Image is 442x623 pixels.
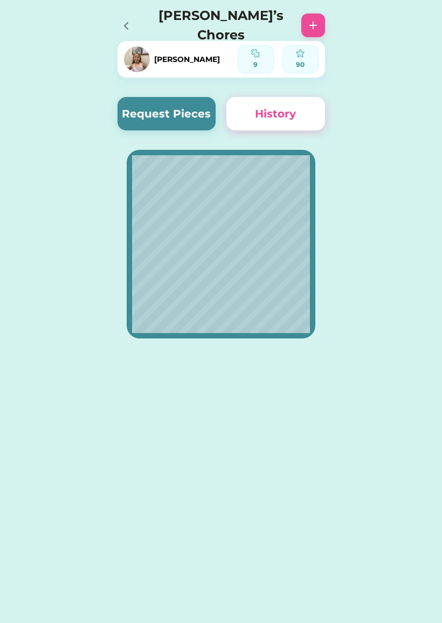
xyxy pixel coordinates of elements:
[118,97,216,130] button: Request Pieces
[152,6,291,45] h4: [PERSON_NAME]’s Chores
[286,60,315,70] div: 90
[296,49,305,58] img: interface-favorite-star--reward-rating-rate-social-star-media-favorite-like-stars.svg
[124,46,150,72] img: https%3A%2F%2F1dfc823d71cc564f25c7cc035732a2d8.cdn.bubble.io%2Ff1751978160613x204775475694115140%...
[307,19,320,32] img: add%201.svg
[154,54,220,65] div: [PERSON_NAME]
[241,60,270,70] div: 9
[226,97,325,130] button: History
[251,49,260,58] img: programming-module-puzzle-1--code-puzzle-module-programming-plugin-piece.svg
